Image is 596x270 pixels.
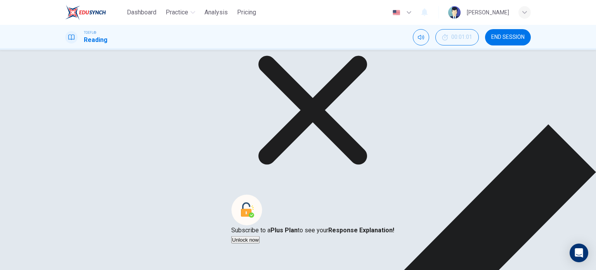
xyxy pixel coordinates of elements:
div: Mute [413,29,429,45]
img: Profile picture [448,6,461,19]
strong: Plus Plan [270,226,298,234]
p: Subscribe to a to see your [231,226,394,235]
div: Open Intercom Messenger [570,244,588,262]
span: Pricing [237,8,256,17]
span: Practice [166,8,188,17]
span: 00:01:01 [451,34,472,40]
strong: Response Explanation! [328,226,394,234]
span: TOEFL® [84,30,96,35]
img: EduSynch logo [65,5,106,20]
button: Unlock now [231,236,260,244]
span: Dashboard [127,8,156,17]
h1: Reading [84,35,107,45]
div: [PERSON_NAME] [467,8,509,17]
img: en [392,10,401,16]
div: Hide [435,29,479,45]
span: END SESSION [491,34,525,40]
span: Analysis [204,8,228,17]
